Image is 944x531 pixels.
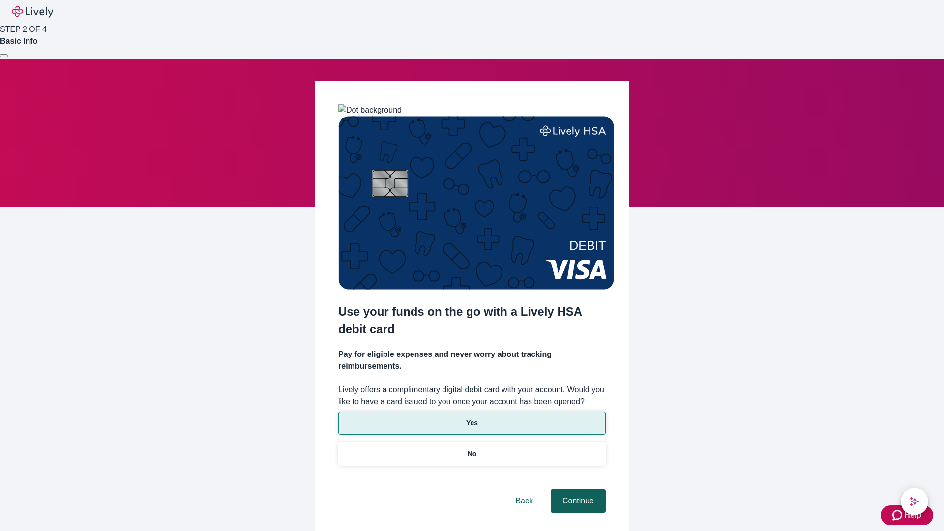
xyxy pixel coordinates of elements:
svg: Lively AI Assistant [910,497,919,506]
img: Dot background [338,104,402,116]
button: Back [503,489,545,513]
p: Yes [466,418,478,428]
button: Continue [551,489,606,513]
p: No [468,449,477,459]
button: Yes [338,412,606,435]
h4: Pay for eligible expenses and never worry about tracking reimbursements. [338,349,606,372]
svg: Zendesk support icon [892,509,904,521]
button: chat [901,488,928,515]
h2: Use your funds on the go with a Lively HSA debit card [338,303,606,338]
img: Lively [12,6,53,18]
button: No [338,442,606,466]
label: Lively offers a complimentary digital debit card with your account. Would you like to have a card... [338,384,606,408]
span: Help [904,509,921,521]
button: Zendesk support iconHelp [881,505,933,525]
img: Debit card [338,116,614,290]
